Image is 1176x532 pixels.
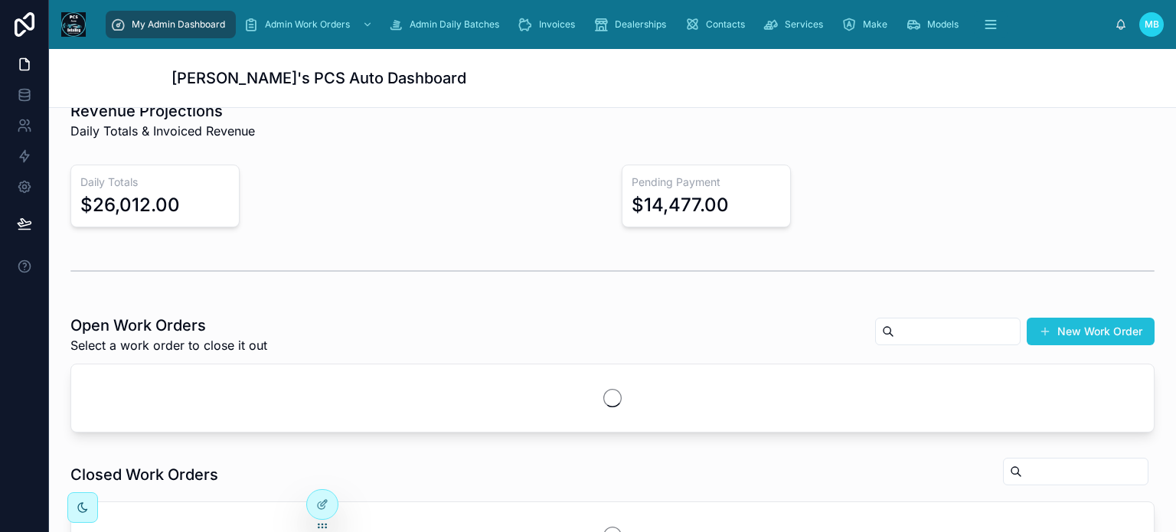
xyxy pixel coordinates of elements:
[837,11,898,38] a: Make
[384,11,510,38] a: Admin Daily Batches
[632,175,781,190] h3: Pending Payment
[513,11,586,38] a: Invoices
[539,18,575,31] span: Invoices
[80,175,230,190] h3: Daily Totals
[706,18,745,31] span: Contacts
[70,315,267,336] h1: Open Work Orders
[70,122,255,140] span: Daily Totals & Invoiced Revenue
[70,336,267,354] span: Select a work order to close it out
[80,193,180,217] div: $26,012.00
[759,11,834,38] a: Services
[680,11,756,38] a: Contacts
[927,18,959,31] span: Models
[589,11,677,38] a: Dealerships
[863,18,887,31] span: Make
[171,67,466,89] h1: [PERSON_NAME]'s PCS Auto Dashboard
[239,11,381,38] a: Admin Work Orders
[70,100,255,122] h1: Revenue Projections
[901,11,969,38] a: Models
[132,18,225,31] span: My Admin Dashboard
[785,18,823,31] span: Services
[265,18,350,31] span: Admin Work Orders
[70,464,218,485] h1: Closed Work Orders
[98,8,1115,41] div: scrollable content
[1027,318,1155,345] button: New Work Order
[61,12,86,37] img: App logo
[106,11,236,38] a: My Admin Dashboard
[632,193,729,217] div: $14,477.00
[615,18,666,31] span: Dealerships
[410,18,499,31] span: Admin Daily Batches
[1145,18,1159,31] span: MB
